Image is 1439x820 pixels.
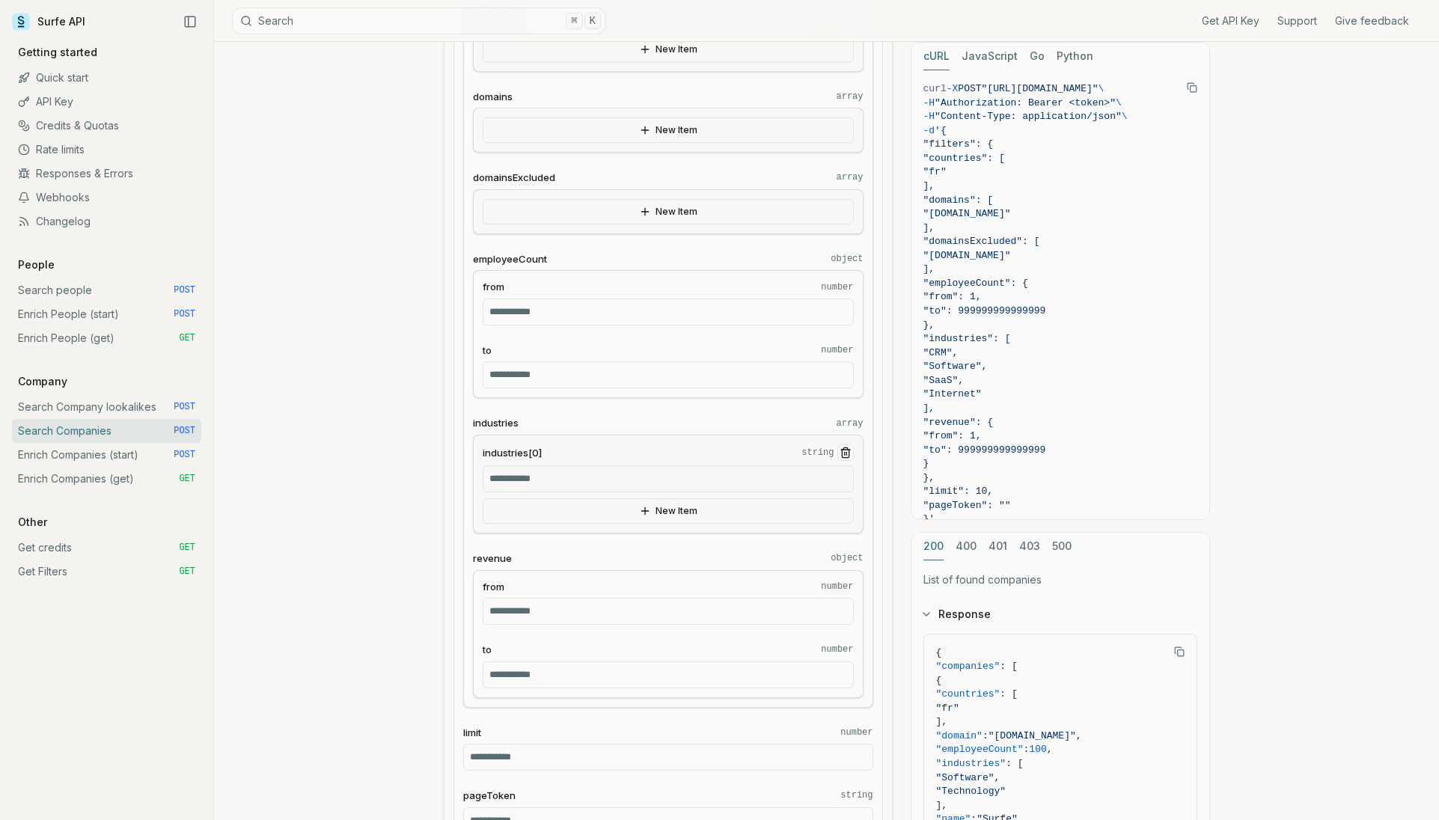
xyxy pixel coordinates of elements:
[174,284,195,296] span: POST
[12,395,201,419] a: Search Company lookalikes POST
[12,443,201,467] a: Enrich Companies (start) POST
[1000,661,1017,672] span: : [
[923,180,935,192] span: ],
[179,566,195,578] span: GET
[463,726,481,740] span: limit
[1122,111,1128,122] span: \
[821,643,853,655] code: number
[483,117,854,143] button: New Item
[12,138,201,162] a: Rate limits
[821,344,853,356] code: number
[12,560,201,584] a: Get Filters GET
[923,97,935,108] span: -H
[923,236,1040,247] span: "domainsExcluded": [
[923,500,1011,511] span: "pageToken": ""
[956,533,977,560] button: 400
[801,447,834,459] code: string
[923,222,935,233] span: ],
[473,416,519,430] span: industries
[1057,43,1093,70] button: Python
[936,758,1006,769] span: "industries"
[840,726,873,738] code: number
[923,278,1028,289] span: "employeeCount": {
[936,772,995,783] span: "Software"
[936,800,948,811] span: ],
[1052,533,1072,560] button: 500
[831,552,863,564] code: object
[483,446,542,460] span: industries[0]
[12,467,201,491] a: Enrich Companies (get) GET
[1335,13,1409,28] a: Give feedback
[1000,688,1017,700] span: : [
[1019,533,1040,560] button: 403
[989,533,1007,560] button: 401
[923,166,947,177] span: "fr"
[936,675,942,686] span: {
[473,252,547,266] span: employeeCount
[1047,744,1053,755] span: ,
[936,716,948,727] span: ],
[1168,640,1191,663] button: Copy Text
[1181,76,1203,99] button: Copy Text
[174,425,195,437] span: POST
[958,83,981,94] span: POST
[837,444,854,461] button: Remove Item
[566,13,582,29] kbd: ⌘
[179,473,195,485] span: GET
[840,789,873,801] code: string
[1277,13,1317,28] a: Support
[923,417,994,428] span: "revenue": {
[923,125,935,136] span: -d
[923,361,988,372] span: "Software",
[923,153,1005,164] span: "countries": [
[836,171,863,183] code: array
[483,343,492,358] span: to
[923,83,947,94] span: curl
[923,403,935,414] span: ],
[1099,83,1105,94] span: \
[174,308,195,320] span: POST
[12,10,85,33] a: Surfe API
[923,472,935,483] span: },
[1030,43,1045,70] button: Go
[947,83,959,94] span: -X
[473,90,513,104] span: domains
[12,374,73,389] p: Company
[962,43,1018,70] button: JavaScript
[821,281,853,293] code: number
[179,542,195,554] span: GET
[936,688,1000,700] span: "countries"
[836,91,863,102] code: array
[12,66,201,90] a: Quick start
[1006,758,1023,769] span: : [
[923,388,982,400] span: "Internet"
[12,419,201,443] a: Search Companies POST
[174,401,195,413] span: POST
[923,263,935,275] span: ],
[923,195,994,206] span: "domains": [
[923,291,982,302] span: "from": 1,
[995,772,1000,783] span: ,
[923,138,994,150] span: "filters": {
[12,302,201,326] a: Enrich People (start) POST
[923,572,1197,587] p: List of found companies
[1024,744,1030,755] span: :
[1116,97,1122,108] span: \
[12,45,103,60] p: Getting started
[483,280,504,294] span: from
[12,278,201,302] a: Search people POST
[12,90,201,114] a: API Key
[12,162,201,186] a: Responses & Errors
[923,250,1011,261] span: "[DOMAIN_NAME]"
[584,13,601,29] kbd: K
[1202,13,1259,28] a: Get API Key
[923,111,935,122] span: -H
[923,347,959,358] span: "CRM",
[473,551,512,566] span: revenue
[936,661,1000,672] span: "companies"
[821,581,853,593] code: number
[923,375,965,386] span: "SaaS",
[12,114,201,138] a: Credits & Quotas
[936,786,1006,797] span: "Technology"
[936,744,1024,755] span: "employeeCount"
